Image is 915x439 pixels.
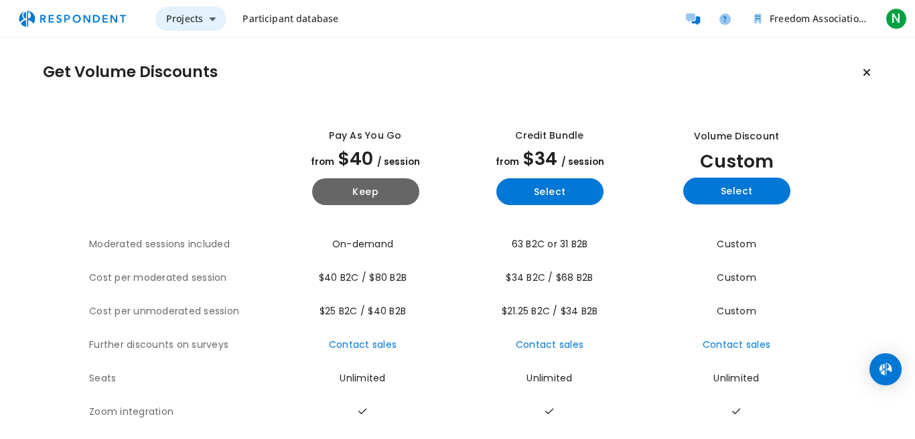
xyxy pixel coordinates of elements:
span: Freedom Association Team [770,12,892,25]
th: Cost per unmoderated session [89,295,273,328]
span: 63 B2C or 31 B2B [512,237,588,251]
span: Custom [700,149,774,174]
button: Select yearly custom_static plan [683,178,790,204]
span: Unlimited [713,371,759,385]
th: Zoom integration [89,395,273,429]
span: On-demand [332,237,393,251]
button: Keep current yearly payg plan [312,178,419,205]
a: Contact sales [516,338,583,351]
span: $34 B2C / $68 B2B [506,271,593,284]
span: $34 [523,146,557,171]
span: / session [377,155,420,168]
span: $40 B2C / $80 B2B [319,271,407,284]
span: Projects [166,12,203,25]
div: Credit Bundle [515,129,583,143]
span: from [496,155,519,168]
a: Contact sales [329,338,397,351]
img: respondent-logo.png [11,6,134,32]
span: $25 B2C / $40 B2B [320,304,406,318]
button: Keep current plan [853,59,880,86]
span: $40 [338,146,373,171]
div: Volume Discount [694,129,780,143]
span: Custom [717,271,756,284]
th: Moderated sessions included [89,228,273,261]
span: from [311,155,334,168]
button: N [883,7,910,31]
a: Contact sales [703,338,770,351]
a: Message participants [679,5,706,32]
span: $21.25 B2C / $34 B2B [502,304,598,318]
span: Unlimited [340,371,385,385]
span: N [886,8,907,29]
button: Freedom Association Team [744,7,877,31]
span: Participant database [242,12,338,25]
h1: Get Volume Discounts [43,63,218,82]
span: Custom [717,237,756,251]
span: Unlimited [526,371,572,385]
span: / session [561,155,604,168]
a: Participant database [232,7,349,31]
th: Further discounts on surveys [89,328,273,362]
button: Projects [155,7,226,31]
div: Pay as you go [329,129,401,143]
th: Seats [89,362,273,395]
span: Custom [717,304,756,318]
div: Open Intercom Messenger [869,353,902,385]
th: Cost per moderated session [89,261,273,295]
button: Select yearly basic plan [496,178,604,205]
a: Help and support [711,5,738,32]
